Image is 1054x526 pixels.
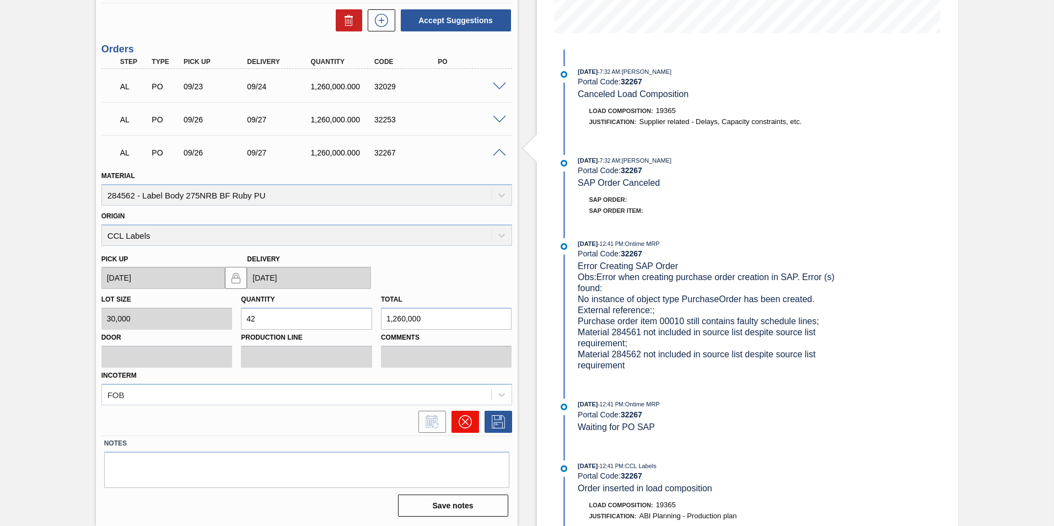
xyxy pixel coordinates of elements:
span: [DATE] [578,68,598,75]
span: 19365 [656,501,676,509]
input: mm/dd/yyyy [101,267,225,289]
span: - 12:41 PM [598,463,623,469]
label: Pick up [101,255,128,263]
p: AL [120,82,148,91]
h3: Orders [101,44,512,55]
img: atual [561,160,567,167]
span: Supplier related - Delays, Capacity constraints, etc. [639,117,802,126]
span: Load Composition : [589,108,653,114]
img: atual [561,465,567,472]
label: Incoterm [101,372,137,379]
label: Material [101,172,135,180]
div: Accept Suggestions [395,8,512,33]
label: Total [381,296,402,303]
div: 1,260,000.000 [308,148,379,157]
span: Obs: Error when creating purchase order creation in SAP. Error (s) found: No instance of object t... [578,272,837,370]
div: Delete Suggestions [330,9,362,31]
span: SAP Order Canceled [578,178,660,187]
span: Waiting for PO SAP [578,422,655,432]
span: Order inserted in load composition [578,484,712,493]
div: 09/27/2025 [244,115,315,124]
div: 09/24/2025 [244,82,315,91]
span: Canceled Load Composition [578,89,689,99]
strong: 32267 [621,410,642,419]
div: Delivery [244,58,315,66]
button: locked [225,267,247,289]
p: AL [120,148,148,157]
div: 32267 [372,148,443,157]
label: Door [101,330,233,346]
strong: 32267 [621,77,642,86]
div: Portal Code: [578,77,840,86]
div: Awaiting Load Composition [117,141,150,165]
button: Accept Suggestions [401,9,511,31]
span: - 12:41 PM [598,241,623,247]
div: 09/27/2025 [244,148,315,157]
span: [DATE] [578,463,598,469]
div: 1,260,000.000 [308,115,379,124]
span: : Ontime MRP [623,401,660,407]
div: Awaiting Load Composition [117,74,150,99]
div: Awaiting Load Composition [117,108,150,132]
div: 1,260,000.000 [308,82,379,91]
div: New suggestion [362,9,395,31]
button: Save notes [398,495,508,517]
div: Purchase order [149,148,182,157]
div: Purchase order [149,115,182,124]
label: Lot size [101,296,131,303]
div: 09/26/2025 [181,148,252,157]
label: Notes [104,436,509,452]
div: Pick up [181,58,252,66]
div: Cancel Order [446,411,479,433]
div: Step [117,58,150,66]
span: [DATE] [578,401,598,407]
div: Purchase order [149,82,182,91]
label: Production Line [241,330,372,346]
span: 19365 [656,106,676,115]
label: Quantity [241,296,275,303]
span: Error Creating SAP Order [578,261,678,271]
img: atual [561,404,567,410]
label: Origin [101,212,125,220]
span: Justification: [589,119,637,125]
label: Delivery [247,255,280,263]
div: 09/26/2025 [181,115,252,124]
div: FOB [107,390,125,399]
span: ABI Planning - Production plan [639,512,736,520]
span: [DATE] [578,240,598,247]
div: 32253 [372,115,443,124]
img: atual [561,71,567,78]
span: - 7:32 AM [598,158,620,164]
div: Portal Code: [578,471,840,480]
span: SAP Order Item: [589,207,643,214]
div: Portal Code: [578,249,840,258]
p: AL [120,115,148,124]
div: Portal Code: [578,410,840,419]
label: Comments [381,330,512,346]
img: atual [561,243,567,250]
span: [DATE] [578,157,598,164]
span: - 12:41 PM [598,401,623,407]
strong: 32267 [621,471,642,480]
input: mm/dd/yyyy [247,267,371,289]
div: Portal Code: [578,166,840,175]
span: SAP Order: [589,196,627,203]
span: : [PERSON_NAME] [620,68,672,75]
strong: 32267 [621,249,642,258]
strong: 32267 [621,166,642,175]
span: : Ontime MRP [623,240,660,247]
div: Inform order change [413,411,446,433]
span: : CCL Labels [623,463,657,469]
div: PO [435,58,506,66]
img: locked [229,271,243,285]
div: Code [372,58,443,66]
span: Load Composition : [589,502,653,508]
div: Quantity [308,58,379,66]
span: - 7:32 AM [598,69,620,75]
span: : [PERSON_NAME] [620,157,672,164]
div: Type [149,58,182,66]
span: Justification: [589,513,637,519]
div: Save Order [479,411,512,433]
div: 09/23/2025 [181,82,252,91]
div: 32029 [372,82,443,91]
